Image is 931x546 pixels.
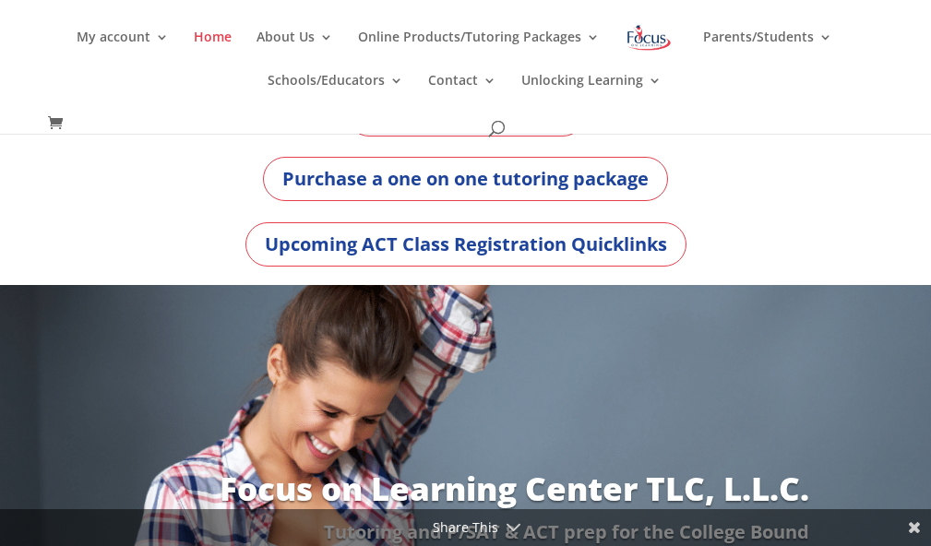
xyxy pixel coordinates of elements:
[257,30,333,74] a: About Us
[428,74,496,117] a: Contact
[220,467,809,510] a: Focus on Learning Center TLC, L.L.C.
[263,157,668,201] a: Purchase a one on one tutoring package
[703,30,832,74] a: Parents/Students
[625,21,673,54] img: Focus on Learning
[521,74,662,117] a: Unlocking Learning
[194,30,232,74] a: Home
[268,74,403,117] a: Schools/Educators
[245,222,686,267] a: Upcoming ACT Class Registration Quicklinks
[358,30,600,74] a: Online Products/Tutoring Packages
[77,30,169,74] a: My account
